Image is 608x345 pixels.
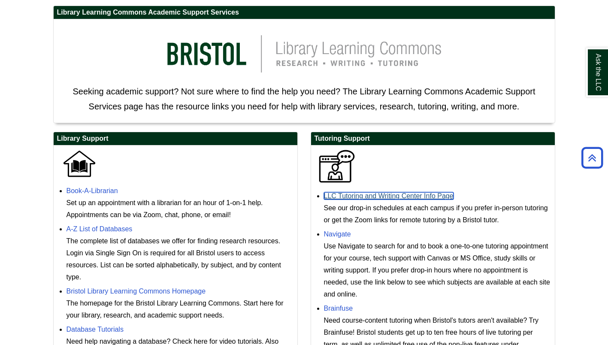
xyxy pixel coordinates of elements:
[67,235,293,283] div: The complete list of databases we offer for finding research resources. Login via Single Sign On ...
[324,240,551,300] div: Use Navigate to search for and to book a one-to-one tutoring appointment for your course, tech su...
[578,152,606,163] a: Back to Top
[324,192,454,200] a: LLC Tutoring and Writing Center Info Page
[67,287,206,295] a: Bristol Library Learning Commons Homepage
[324,305,353,312] a: Brainfuse
[67,225,133,233] a: A-Z List of Databases
[324,230,351,238] a: Navigate
[54,132,297,145] h2: Library Support
[67,326,124,333] a: Database Tutorials
[67,187,118,194] a: Book-A-Librarian
[67,197,293,221] div: Set up an appointment with a librarian for an hour of 1-on-1 help. Appointments can be via Zoom, ...
[67,297,293,321] div: The homepage for the Bristol Library Learning Commons. Start here for your library, research, and...
[311,132,555,145] h2: Tutoring Support
[73,87,535,111] span: Seeking academic support? Not sure where to find the help you need? The Library Learning Commons ...
[154,24,454,84] img: llc logo
[324,202,551,226] div: See our drop-in schedules at each campus if you prefer in-person tutoring or get the Zoom links f...
[54,6,555,19] h2: Library Learning Commons Academic Support Services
